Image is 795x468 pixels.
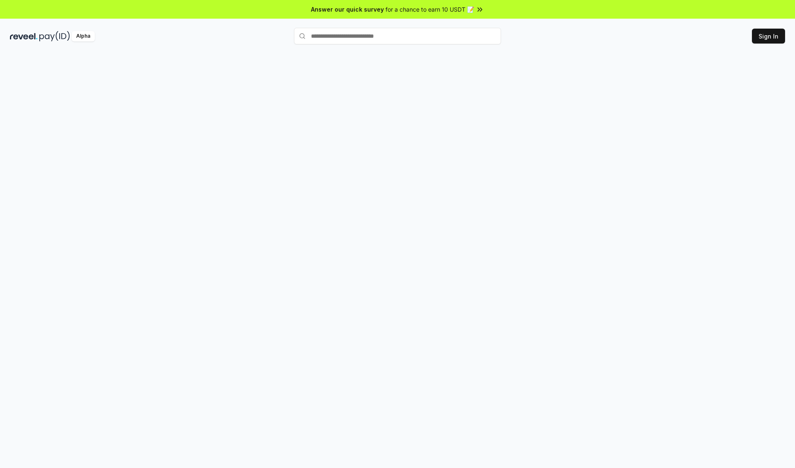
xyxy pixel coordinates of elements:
img: pay_id [39,31,70,41]
span: Answer our quick survey [311,5,384,14]
span: for a chance to earn 10 USDT 📝 [385,5,474,14]
button: Sign In [752,29,785,44]
img: reveel_dark [10,31,38,41]
div: Alpha [72,31,95,41]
